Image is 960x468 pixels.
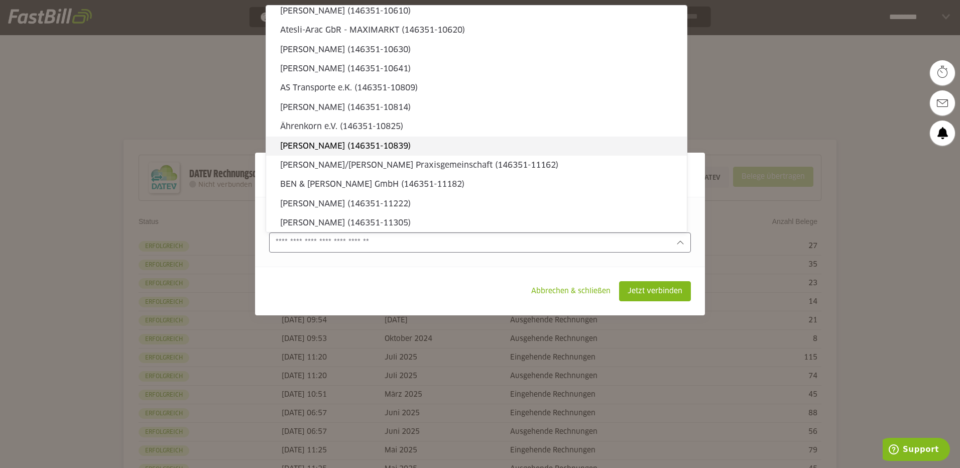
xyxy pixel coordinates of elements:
iframe: Öffnet ein Widget, in dem Sie weitere Informationen finden [883,438,950,463]
sl-option: [PERSON_NAME]/[PERSON_NAME] Praxisgemeinschaft (146351-11162) [266,156,687,175]
sl-option: [PERSON_NAME] (146351-10641) [266,59,687,78]
sl-option: AS Transporte e.K. (146351-10809) [266,78,687,97]
sl-option: Ährenkorn e.V. (146351-10825) [266,117,687,136]
sl-option: [PERSON_NAME] (146351-10630) [266,40,687,59]
sl-option: BEN & [PERSON_NAME] GmbH (146351-11182) [266,175,687,194]
sl-button: Jetzt verbinden [619,281,691,301]
sl-option: [PERSON_NAME] (146351-10814) [266,98,687,117]
sl-option: [PERSON_NAME] (146351-11305) [266,213,687,232]
sl-button: Abbrechen & schließen [523,281,619,301]
sl-option: [PERSON_NAME] (146351-10610) [266,2,687,21]
sl-option: [PERSON_NAME] (146351-10839) [266,137,687,156]
sl-option: [PERSON_NAME] (146351-11222) [266,194,687,213]
sl-option: Atesli-Arac GbR - MAXIMARKT (146351-10620) [266,21,687,40]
